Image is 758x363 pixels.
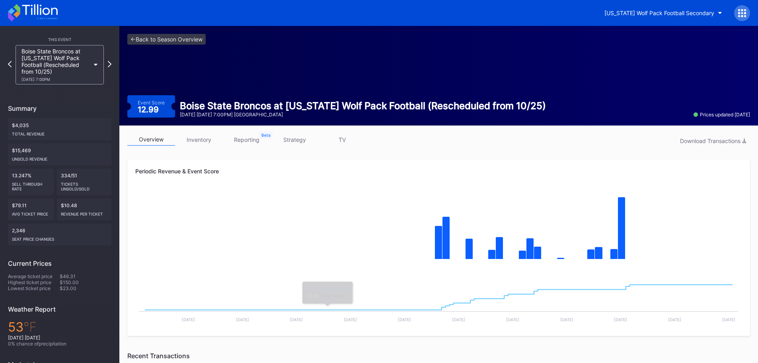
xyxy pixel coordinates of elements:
[318,133,366,146] a: TV
[8,259,111,267] div: Current Prices
[668,317,681,322] text: [DATE]
[60,285,111,291] div: $23.00
[452,317,465,322] text: [DATE]
[127,133,175,146] a: overview
[8,285,60,291] div: Lowest ticket price
[57,169,112,195] div: 334/51
[175,133,223,146] a: inventory
[182,317,195,322] text: [DATE]
[560,317,573,322] text: [DATE]
[12,208,50,216] div: Avg ticket price
[12,179,50,191] div: Sell Through Rate
[135,188,742,268] svg: Chart title
[8,118,111,140] div: $4,035
[60,273,111,279] div: $46.31
[271,133,318,146] a: strategy
[398,317,411,322] text: [DATE]
[12,153,107,161] div: Unsold Revenue
[135,168,742,175] div: Periodic Revenue & Event Score
[223,133,271,146] a: reporting
[8,169,54,195] div: 13.247%
[680,137,746,144] div: Download Transactions
[61,208,108,216] div: Revenue per ticket
[676,135,750,146] button: Download Transactions
[138,106,161,114] div: 12.99
[57,198,112,220] div: $10.48
[180,100,546,112] div: Boise State Broncos at [US_STATE] Wolf Pack Football (Rescheduled from 10/25)
[21,77,90,82] div: [DATE] 7:00PM
[506,317,519,322] text: [DATE]
[694,112,750,118] div: Prices updated [DATE]
[8,104,111,112] div: Summary
[8,319,111,335] div: 53
[8,273,60,279] div: Average ticket price
[8,224,111,245] div: 2,346
[290,317,303,322] text: [DATE]
[8,37,111,42] div: This Event
[127,352,750,360] div: Recent Transactions
[135,268,742,328] svg: Chart title
[722,317,735,322] text: [DATE]
[598,6,728,20] button: [US_STATE] Wolf Pack Football Secondary
[60,279,111,285] div: $150.00
[236,317,249,322] text: [DATE]
[61,179,108,191] div: Tickets Unsold/Sold
[12,128,107,136] div: Total Revenue
[344,317,357,322] text: [DATE]
[8,198,54,220] div: $79.11
[138,100,165,106] div: Event Score
[8,341,111,347] div: 0 % chance of precipitation
[8,335,111,341] div: [DATE] [DATE]
[23,319,37,335] span: ℉
[127,34,206,45] a: <-Back to Season Overview
[8,305,111,313] div: Weather Report
[180,112,546,118] div: [DATE] [DATE] 7:00PM | [GEOGRAPHIC_DATA]
[12,233,107,241] div: seat price changes
[21,48,90,82] div: Boise State Broncos at [US_STATE] Wolf Pack Football (Rescheduled from 10/25)
[8,279,60,285] div: Highest ticket price
[614,317,627,322] text: [DATE]
[8,143,111,165] div: $15,469
[604,10,714,16] div: [US_STATE] Wolf Pack Football Secondary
